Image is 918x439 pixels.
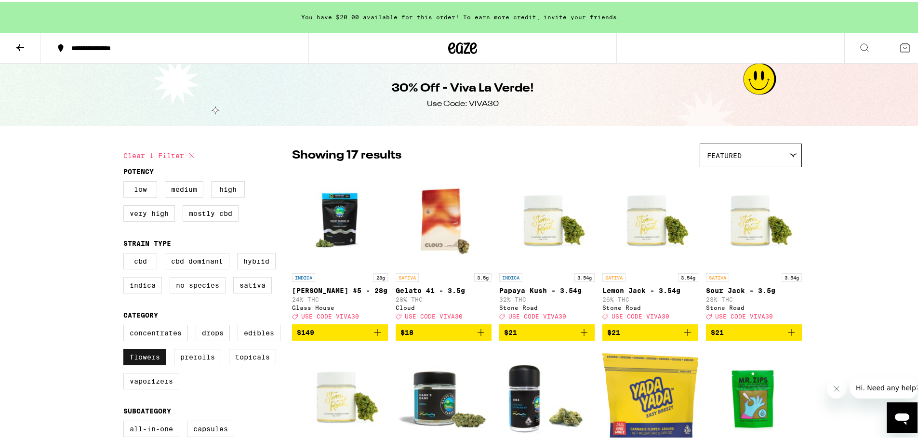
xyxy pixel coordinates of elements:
[499,294,595,301] p: 32% THC
[396,294,492,301] p: 28% THC
[602,322,698,339] button: Add to bag
[123,238,171,245] legend: Strain Type
[165,251,229,267] label: CBD Dominant
[165,179,203,196] label: Medium
[602,294,698,301] p: 26% THC
[196,323,230,339] label: Drops
[499,170,595,266] img: Stone Road - Papaya Kush - 3.54g
[229,347,276,363] label: Topicals
[123,309,158,317] legend: Category
[187,419,234,435] label: Capsules
[170,275,226,292] label: No Species
[292,285,388,293] p: [PERSON_NAME] #5 - 28g
[715,311,773,318] span: USE CODE VIVA30
[373,271,388,280] p: 28g
[292,146,401,162] p: Showing 17 results
[574,271,595,280] p: 3.54g
[887,400,918,431] iframe: Button to launch messaging window
[607,327,620,334] span: $21
[123,405,171,413] legend: Subcategory
[396,170,492,266] img: Cloud - Gelato 41 - 3.5g
[123,371,179,387] label: Vaporizers
[174,347,221,363] label: Prerolls
[292,271,315,280] p: INDICA
[396,170,492,322] a: Open page for Gelato 41 - 3.5g from Cloud
[499,170,595,322] a: Open page for Papaya Kush - 3.54g from Stone Road
[396,322,492,339] button: Add to bag
[396,303,492,309] div: Cloud
[292,294,388,301] p: 24% THC
[602,271,625,280] p: SATIVA
[297,327,314,334] span: $149
[211,179,245,196] label: High
[301,12,540,18] span: You have $20.00 available for this order! To earn more credit,
[850,375,918,397] iframe: Message from company
[123,275,162,292] label: Indica
[706,294,802,301] p: 23% THC
[123,251,157,267] label: CBD
[499,285,595,293] p: Papaya Kush - 3.54g
[706,285,802,293] p: Sour Jack - 3.5g
[706,170,802,266] img: Stone Road - Sour Jack - 3.5g
[499,271,522,280] p: INDICA
[612,311,669,318] span: USE CODE VIVA30
[6,7,69,14] span: Hi. Need any help?
[602,170,698,322] a: Open page for Lemon Jack - 3.54g from Stone Road
[706,322,802,339] button: Add to bag
[396,271,419,280] p: SATIVA
[499,322,595,339] button: Add to bag
[396,285,492,293] p: Gelato 41 - 3.5g
[540,12,624,18] span: invite your friends.
[782,271,802,280] p: 3.54g
[474,271,492,280] p: 3.5g
[602,303,698,309] div: Stone Road
[400,327,413,334] span: $18
[711,327,724,334] span: $21
[706,303,802,309] div: Stone Road
[504,327,517,334] span: $21
[123,166,154,173] legend: Potency
[707,150,742,158] span: Featured
[678,271,698,280] p: 3.54g
[706,170,802,322] a: Open page for Sour Jack - 3.5g from Stone Road
[427,97,499,107] div: Use Code: VIVA30
[123,347,166,363] label: Flowers
[292,170,388,266] img: Glass House - Donny Burger #5 - 28g
[706,271,729,280] p: SATIVA
[238,323,280,339] label: Edibles
[123,179,157,196] label: Low
[292,303,388,309] div: Glass House
[499,303,595,309] div: Stone Road
[123,419,179,435] label: All-In-One
[827,377,846,397] iframe: Close message
[292,322,388,339] button: Add to bag
[405,311,463,318] span: USE CODE VIVA30
[123,203,175,220] label: Very High
[392,79,534,95] h1: 30% Off - Viva La Verde!
[508,311,566,318] span: USE CODE VIVA30
[237,251,276,267] label: Hybrid
[183,203,239,220] label: Mostly CBD
[123,142,198,166] button: Clear 1 filter
[301,311,359,318] span: USE CODE VIVA30
[292,170,388,322] a: Open page for Donny Burger #5 - 28g from Glass House
[123,323,188,339] label: Concentrates
[602,285,698,293] p: Lemon Jack - 3.54g
[233,275,272,292] label: Sativa
[602,170,698,266] img: Stone Road - Lemon Jack - 3.54g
